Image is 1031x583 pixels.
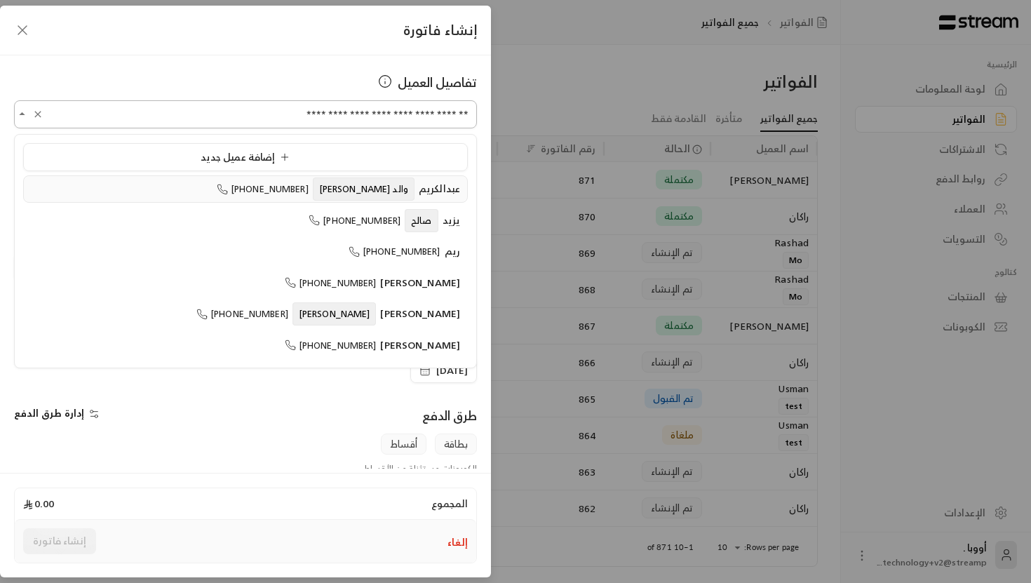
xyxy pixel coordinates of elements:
[29,106,46,123] button: Clear
[380,274,460,291] span: [PERSON_NAME]
[7,463,484,474] div: الكوبونات مستثناة من الأقساط.
[14,106,31,123] button: Close
[380,336,460,354] span: [PERSON_NAME]
[405,209,438,232] span: صالح
[349,243,440,260] span: [PHONE_NUMBER]
[201,148,295,166] span: إضافة عميل جديد
[443,211,461,229] span: يزيد
[419,180,460,197] span: عبدالكريم
[285,275,377,291] span: [PHONE_NUMBER]
[309,213,400,229] span: [PHONE_NUMBER]
[403,18,477,42] span: إنشاء فاتورة
[436,363,468,377] span: [DATE]
[14,404,84,422] span: إدارة طرق الدفع
[447,535,468,549] button: إلغاء
[422,404,477,427] span: طرق الدفع
[431,497,468,511] span: المجموع
[445,242,460,260] span: ريم
[398,72,477,92] span: تفاصيل العميل
[313,177,415,201] span: والد [PERSON_NAME]
[23,497,54,511] span: 0.00
[285,337,377,354] span: [PHONE_NUMBER]
[196,306,288,322] span: [PHONE_NUMBER]
[380,304,460,322] span: [PERSON_NAME]
[217,181,309,197] span: [PHONE_NUMBER]
[381,434,426,455] span: أقساط
[435,434,477,455] span: بطاقة
[438,367,460,384] span: راكان
[292,302,377,326] span: [PERSON_NAME]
